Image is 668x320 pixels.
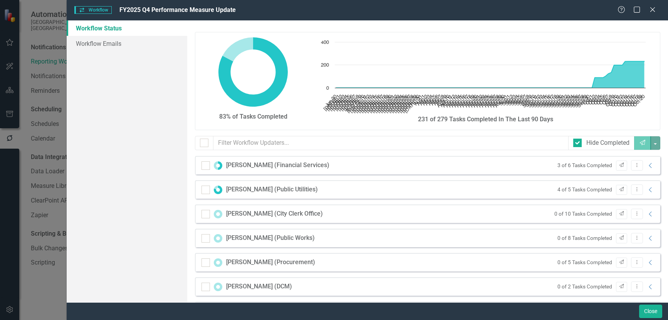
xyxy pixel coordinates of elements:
[226,209,323,218] div: [PERSON_NAME] (City Clerk Office)
[67,36,187,51] a: Workflow Emails
[74,6,111,14] span: Workflow
[226,161,329,170] div: [PERSON_NAME] (Financial Services)
[321,40,329,45] text: 400
[317,38,654,115] div: Chart. Highcharts interactive chart.
[557,259,612,266] small: 0 of 5 Tasks Completed
[226,185,318,194] div: [PERSON_NAME] (Public Utilities)
[418,116,553,123] strong: 231 of 279 Tasks Completed In The Last 90 Days
[226,282,292,291] div: [PERSON_NAME] (DCM)
[213,136,569,150] input: Filter Workflow Updaters...
[326,86,329,91] text: 0
[557,162,612,169] small: 3 of 6 Tasks Completed
[557,235,612,242] small: 0 of 8 Tasks Completed
[586,139,629,147] div: Hide Completed
[226,258,315,267] div: [PERSON_NAME] (Procurement)
[119,6,236,13] span: FY2025 Q4 Performance Measure Update
[67,20,187,36] a: Workflow Status
[632,94,646,108] text: Oct-20
[639,305,662,318] button: Close
[557,283,612,290] small: 0 of 2 Tasks Completed
[403,94,423,114] text: [DATE]-31
[226,234,315,243] div: [PERSON_NAME] (Public Works)
[554,210,612,218] small: 0 of 10 Tasks Completed
[557,186,612,193] small: 4 of 5 Tasks Completed
[321,63,329,68] text: 200
[317,38,650,115] svg: Interactive chart
[219,113,287,120] strong: 83% of Tasks Completed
